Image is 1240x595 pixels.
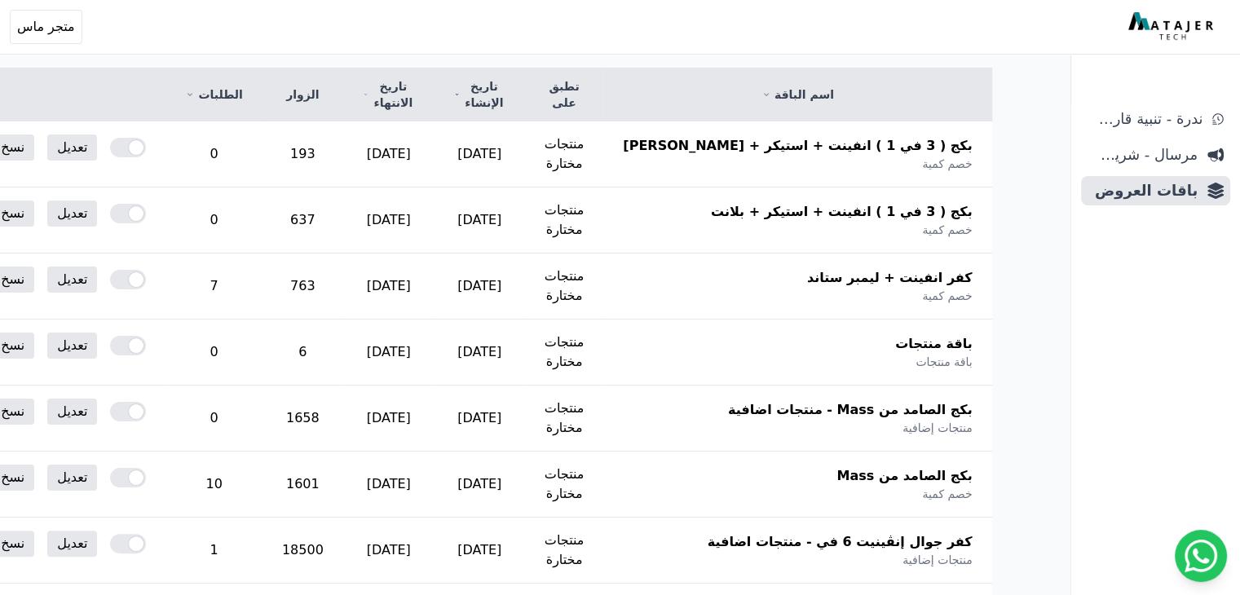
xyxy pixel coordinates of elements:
td: 763 [263,253,343,320]
span: متجر ماس [17,17,75,37]
a: تعديل [47,399,97,425]
a: تاريخ الإنشاء [454,78,505,111]
span: مرسال - شريط دعاية [1088,143,1198,166]
td: 637 [263,187,343,253]
td: منتجات مختارة [525,187,604,253]
a: تعديل [47,201,97,227]
span: منتجات إضافية [902,420,972,436]
td: [DATE] [343,320,435,386]
td: [DATE] [343,121,435,187]
span: خصم كمية [922,222,972,238]
a: تعديل [47,531,97,557]
a: تعديل [47,134,97,161]
td: [DATE] [435,121,525,187]
td: 1658 [263,386,343,452]
td: 0 [165,386,262,452]
th: الزوار [263,68,343,121]
span: بكج ( 3 في 1 ) انفينت + استيكر + [PERSON_NAME] [623,136,972,156]
td: [DATE] [343,187,435,253]
td: 1601 [263,452,343,518]
span: كفر جوال إنڤينيت 6 في - منتجات اضافية [708,532,973,552]
span: باقات العروض [1088,179,1198,202]
a: تاريخ الانتهاء [363,78,415,111]
a: تعديل [47,465,97,491]
td: منتجات مختارة [525,253,604,320]
td: 1 [165,518,262,584]
th: تطبق على [525,68,604,121]
td: منتجات مختارة [525,121,604,187]
td: [DATE] [435,386,525,452]
a: الطلبات [185,86,242,103]
td: [DATE] [435,320,525,386]
td: [DATE] [343,386,435,452]
td: [DATE] [435,253,525,320]
a: تعديل [47,267,97,293]
td: 0 [165,187,262,253]
td: [DATE] [343,518,435,584]
td: منتجات مختارة [525,386,604,452]
td: 18500 [263,518,343,584]
span: باقة منتجات [895,334,972,354]
td: 6 [263,320,343,386]
span: خصم كمية [922,156,972,172]
a: اسم الباقة [623,86,972,103]
td: 10 [165,452,262,518]
span: بكج الصامد من Mass [836,466,972,486]
td: [DATE] [435,452,525,518]
td: [DATE] [435,518,525,584]
td: 193 [263,121,343,187]
td: [DATE] [343,452,435,518]
span: بكج الصامد من Mass - منتجات اضافية [728,400,973,420]
button: متجر ماس [10,10,82,44]
td: 0 [165,320,262,386]
td: [DATE] [435,187,525,253]
td: [DATE] [343,253,435,320]
span: خصم كمية [922,288,972,304]
img: MatajerTech Logo [1128,12,1217,42]
span: باقة منتجات [916,354,972,370]
span: ندرة - تنبية قارب علي النفاذ [1088,108,1202,130]
a: تعديل [47,333,97,359]
span: بكج ( 3 في 1 ) انفينت + استيكر + بلانت [711,202,973,222]
span: كفر انفينت + ليمبر ستاند [807,268,973,288]
td: 0 [165,121,262,187]
td: منتجات مختارة [525,452,604,518]
td: منتجات مختارة [525,518,604,584]
span: منتجات إضافية [902,552,972,568]
span: خصم كمية [922,486,972,502]
td: 7 [165,253,262,320]
td: منتجات مختارة [525,320,604,386]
